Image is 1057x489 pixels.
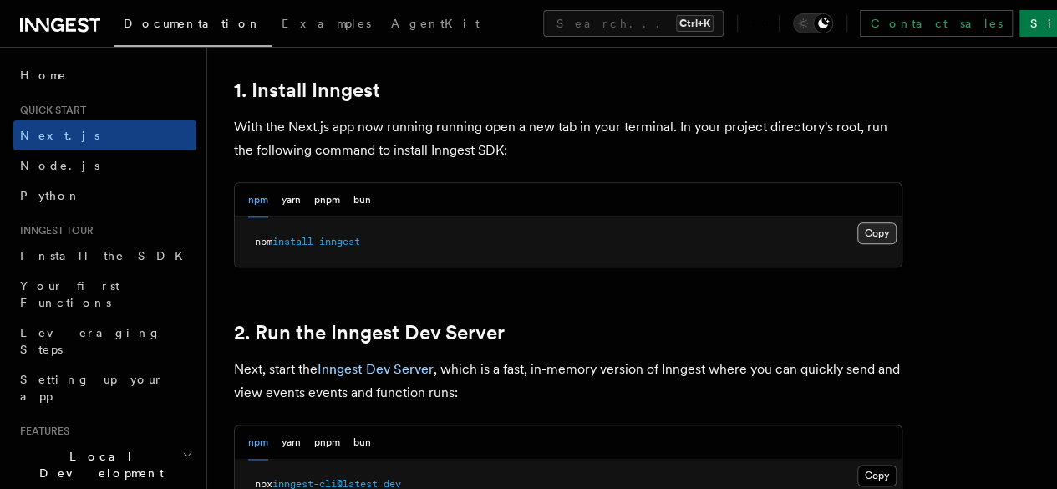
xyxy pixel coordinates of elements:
[319,236,360,247] span: inngest
[20,279,119,309] span: Your first Functions
[857,222,897,244] button: Copy
[13,181,196,211] a: Python
[13,60,196,90] a: Home
[860,10,1013,37] a: Contact sales
[20,129,99,142] span: Next.js
[234,79,380,102] a: 1. Install Inngest
[114,5,272,47] a: Documentation
[20,159,99,172] span: Node.js
[248,183,268,217] button: npm
[857,465,897,486] button: Copy
[234,358,902,405] p: Next, start the , which is a fast, in-memory version of Inngest where you can quickly send and vi...
[13,150,196,181] a: Node.js
[20,326,161,356] span: Leveraging Steps
[391,17,480,30] span: AgentKit
[13,224,94,237] span: Inngest tour
[543,10,724,37] button: Search...Ctrl+K
[13,241,196,271] a: Install the SDK
[676,15,714,32] kbd: Ctrl+K
[20,249,193,262] span: Install the SDK
[20,373,164,403] span: Setting up your app
[793,13,833,33] button: Toggle dark mode
[13,364,196,411] a: Setting up your app
[13,271,196,318] a: Your first Functions
[318,361,434,377] a: Inngest Dev Server
[13,441,196,488] button: Local Development
[272,5,381,45] a: Examples
[13,120,196,150] a: Next.js
[13,425,69,438] span: Features
[20,189,81,202] span: Python
[13,104,86,117] span: Quick start
[248,425,268,460] button: npm
[124,17,262,30] span: Documentation
[255,236,272,247] span: npm
[234,321,505,344] a: 2. Run the Inngest Dev Server
[272,236,313,247] span: install
[234,115,902,162] p: With the Next.js app now running running open a new tab in your terminal. In your project directo...
[353,183,371,217] button: bun
[20,67,67,84] span: Home
[381,5,490,45] a: AgentKit
[314,425,340,460] button: pnpm
[353,425,371,460] button: bun
[13,318,196,364] a: Leveraging Steps
[314,183,340,217] button: pnpm
[13,448,182,481] span: Local Development
[282,183,301,217] button: yarn
[282,17,371,30] span: Examples
[282,425,301,460] button: yarn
